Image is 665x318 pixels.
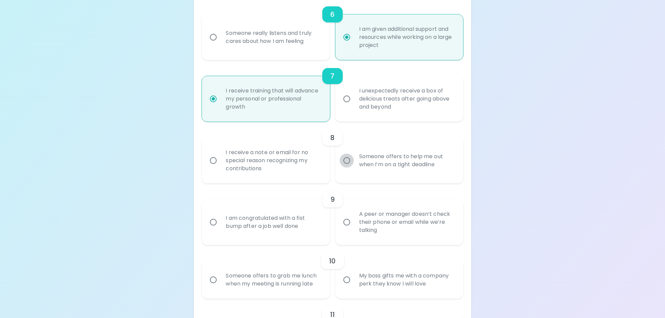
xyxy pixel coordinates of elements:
[330,71,334,81] h6: 7
[354,144,459,177] div: Someone offers to help me out when I’m on a tight deadline
[330,132,335,143] h6: 8
[330,194,335,205] h6: 9
[354,202,459,242] div: A peer or manager doesn’t check their phone or email while we’re talking
[220,21,326,53] div: Someone really listens and truly cares about how I am feeling
[354,79,459,119] div: I unexpectedly receive a box of delicious treats after going above and beyond
[202,183,463,245] div: choice-group-check
[354,264,459,296] div: My boss gifts me with a company perk they know I will love
[354,17,459,57] div: I am given additional support and resources while working on a large project
[220,264,326,296] div: Someone offers to grab me lunch when my meeting is running late
[220,79,326,119] div: I receive training that will advance my personal or professional growth
[220,140,326,181] div: I receive a note or email for no special reason recognizing my contributions
[220,206,326,238] div: I am congratulated with a fist bump after a job well done
[329,256,336,266] h6: 10
[202,60,463,122] div: choice-group-check
[202,245,463,299] div: choice-group-check
[330,9,335,20] h6: 6
[202,122,463,183] div: choice-group-check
